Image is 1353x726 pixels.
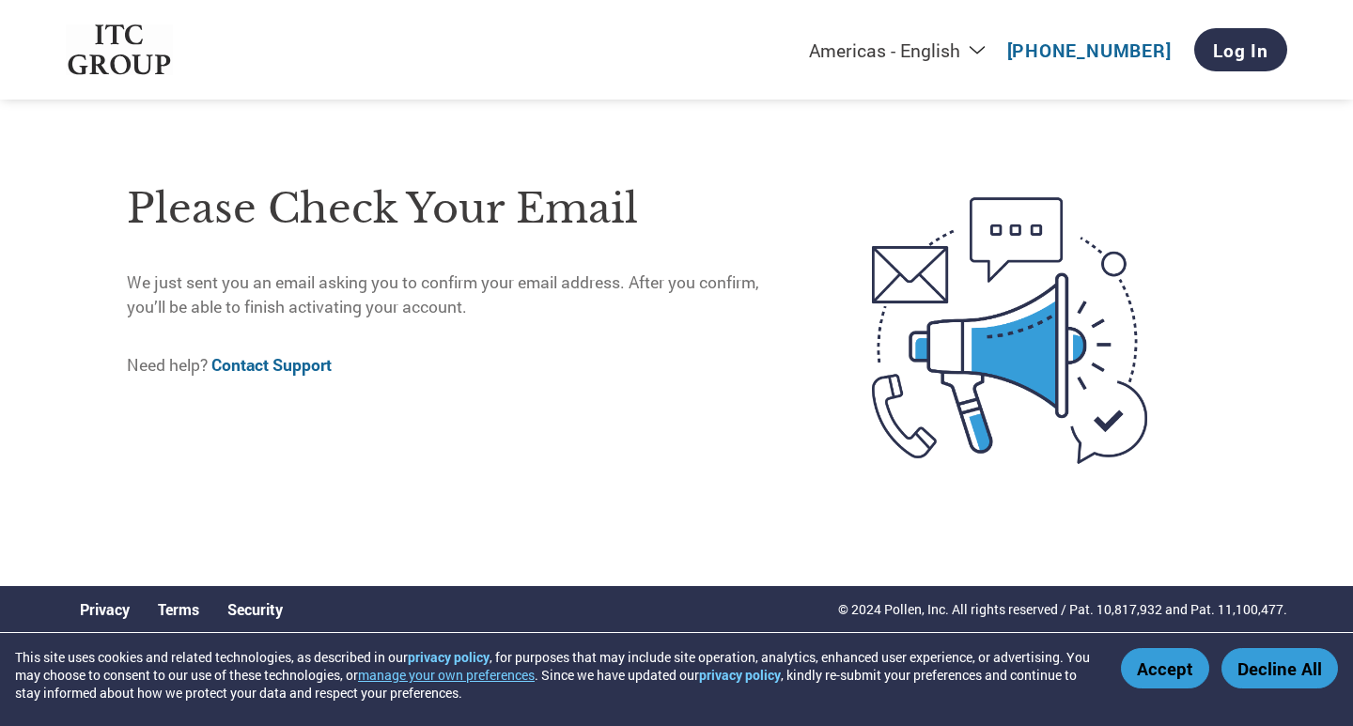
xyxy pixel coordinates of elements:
[227,599,283,619] a: Security
[358,666,535,684] button: manage your own preferences
[15,648,1094,702] div: This site uses cookies and related technologies, as described in our , for purposes that may incl...
[211,354,332,376] a: Contact Support
[838,599,1287,619] p: © 2024 Pollen, Inc. All rights reserved / Pat. 10,817,932 and Pat. 11,100,477.
[699,666,781,684] a: privacy policy
[66,24,173,76] img: ITC Group
[1194,28,1287,71] a: Log In
[1007,39,1172,62] a: [PHONE_NUMBER]
[408,648,490,666] a: privacy policy
[127,353,793,378] p: Need help?
[793,163,1226,498] img: open-email
[1221,648,1338,688] button: Decline All
[1121,648,1209,688] button: Accept
[127,178,793,239] h1: Please check your email
[80,599,130,619] a: Privacy
[158,599,199,619] a: Terms
[127,270,793,320] p: We just sent you an email asking you to confirm your email address. After you confirm, you’ll be ...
